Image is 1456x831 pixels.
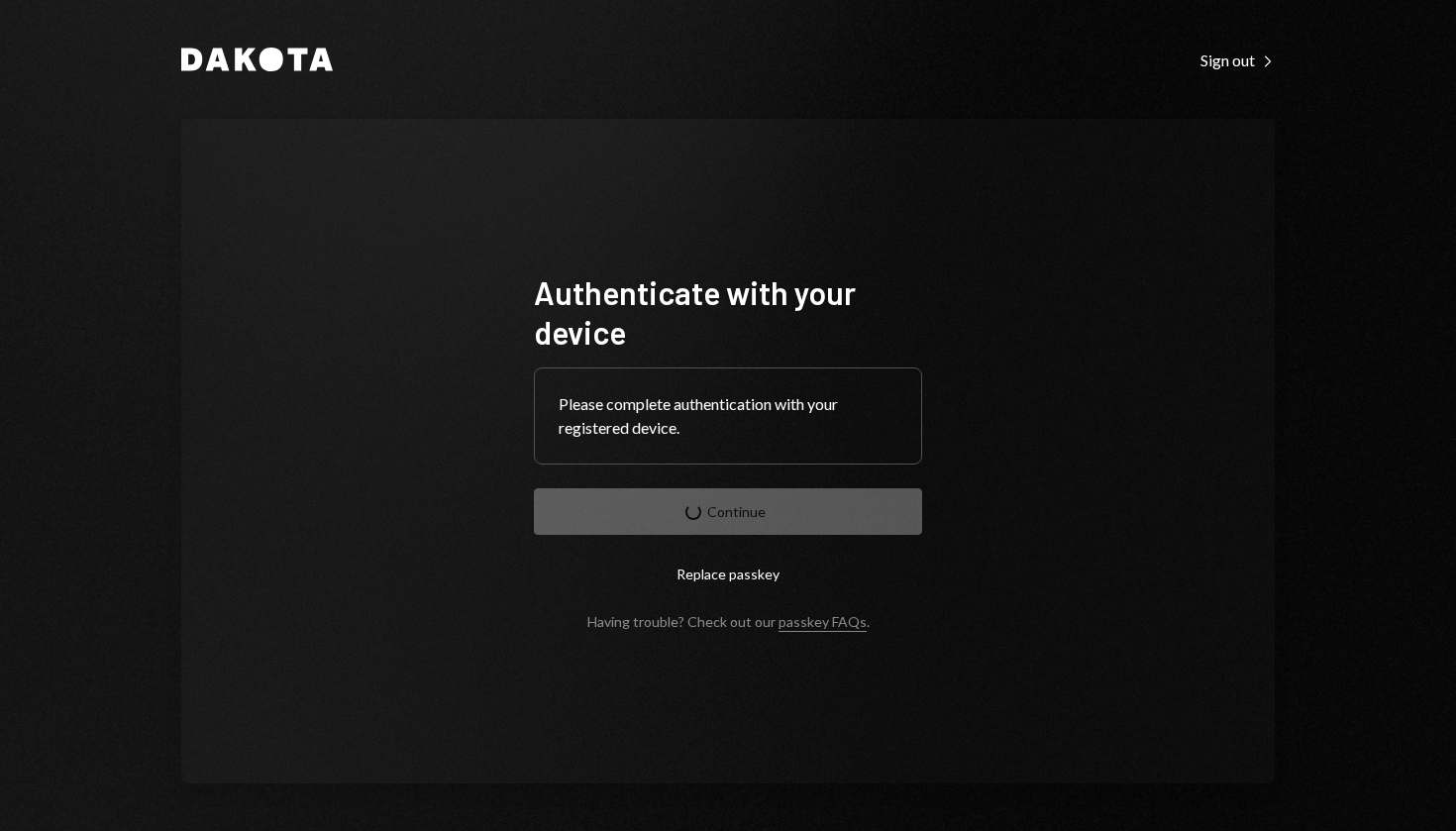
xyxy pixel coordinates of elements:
div: Sign out [1200,51,1275,70]
a: passkey FAQs [779,613,867,632]
h1: Authenticate with your device [534,272,922,352]
a: Sign out [1200,49,1275,70]
div: Please complete authentication with your registered device. [559,392,897,440]
button: Replace passkey [534,551,922,597]
div: Having trouble? Check out our . [587,613,870,630]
